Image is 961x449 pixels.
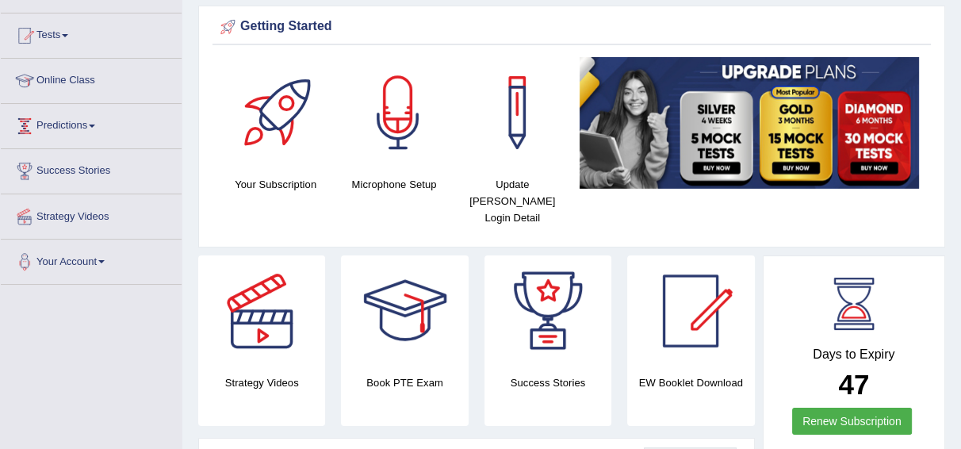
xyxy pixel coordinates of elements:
h4: EW Booklet Download [627,374,754,391]
a: Predictions [1,104,182,144]
a: Renew Subscription [792,408,912,435]
a: Strategy Videos [1,194,182,234]
div: Getting Started [216,15,927,39]
a: Success Stories [1,149,182,189]
h4: Microphone Setup [343,176,445,193]
h4: Your Subscription [224,176,327,193]
img: small5.jpg [580,57,919,189]
a: Online Class [1,59,182,98]
b: 47 [838,369,869,400]
h4: Update [PERSON_NAME] Login Detail [461,176,564,226]
a: Tests [1,13,182,53]
h4: Days to Expiry [781,347,928,362]
h4: Success Stories [484,374,611,391]
h4: Book PTE Exam [341,374,468,391]
h4: Strategy Videos [198,374,325,391]
a: Your Account [1,240,182,279]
